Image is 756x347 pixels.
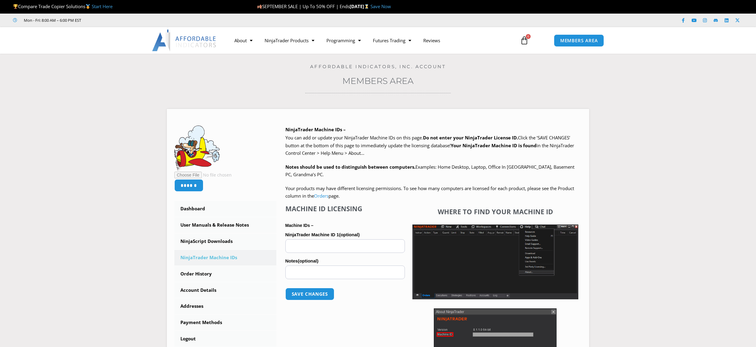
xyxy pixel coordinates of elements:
a: Payment Methods [174,315,276,330]
a: Order History [174,266,276,282]
a: NinjaScript Downloads [174,234,276,249]
iframe: Customer reviews powered by Trustpilot [90,17,180,23]
img: LogoAI | Affordable Indicators – NinjaTrader [152,30,217,51]
strong: Notes should be used to distinguish between computers. [285,164,415,170]
nav: Account pages [174,201,276,347]
span: Click the ‘SAVE CHANGES’ button at the bottom of this page to immediately update the licensing da... [285,135,574,156]
img: ⌛ [364,4,369,9]
a: User Manuals & Release Notes [174,217,276,233]
a: Account Details [174,282,276,298]
strong: [DATE] [350,3,370,9]
button: Save changes [285,288,335,300]
img: 🍂 [257,4,262,9]
a: About [228,33,259,47]
a: Programming [320,33,367,47]
img: b4ddc869bfcc2b34b013f9bebab4a0a540bf753252b2d3dc4a1a2e398cab9b01 [174,126,220,171]
a: Dashboard [174,201,276,217]
img: Screenshot 2025-01-17 1155544 | Affordable Indicators – NinjaTrader [412,224,578,299]
span: You can add or update your NinjaTrader Machine IDs on this page. [285,135,423,141]
strong: Your NinjaTrader Machine ID is found [451,142,537,148]
nav: Menu [228,33,513,47]
a: Members Area [342,76,414,86]
span: (optional) [339,232,360,237]
a: Save Now [370,3,391,9]
span: Compare Trade Copier Solutions [13,3,113,9]
a: Reviews [417,33,446,47]
a: Logout [174,331,276,347]
a: Orders [314,193,329,199]
img: 🏆 [13,4,18,9]
span: Your products may have different licensing permissions. To see how many computers are licensed fo... [285,185,574,199]
b: Do not enter your NinjaTrader License ID. [423,135,518,141]
a: Affordable Indicators, Inc. Account [310,64,446,69]
strong: Machine IDs – [285,223,313,228]
h4: Where to find your Machine ID [412,208,578,215]
a: NinjaTrader Machine IDs [174,250,276,266]
label: NinjaTrader Machine ID 1 [285,230,405,239]
a: Futures Trading [367,33,417,47]
span: (optional) [298,258,318,263]
a: NinjaTrader Products [259,33,320,47]
span: Examples: Home Desktop, Laptop, Office In [GEOGRAPHIC_DATA], Basement PC, Grandma’s PC. [285,164,574,178]
img: 🥇 [86,4,90,9]
a: Addresses [174,298,276,314]
span: 0 [526,34,531,39]
span: MEMBERS AREA [560,38,598,43]
span: Mon - Fri: 8:00 AM – 6:00 PM EST [22,17,81,24]
b: NinjaTrader Machine IDs – [285,126,346,132]
label: Notes [285,256,405,266]
h4: Machine ID Licensing [285,205,405,212]
a: MEMBERS AREA [554,34,604,47]
a: 0 [511,32,538,49]
span: SEPTEMBER SALE | Up To 50% OFF | Ends [257,3,350,9]
a: Start Here [92,3,113,9]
